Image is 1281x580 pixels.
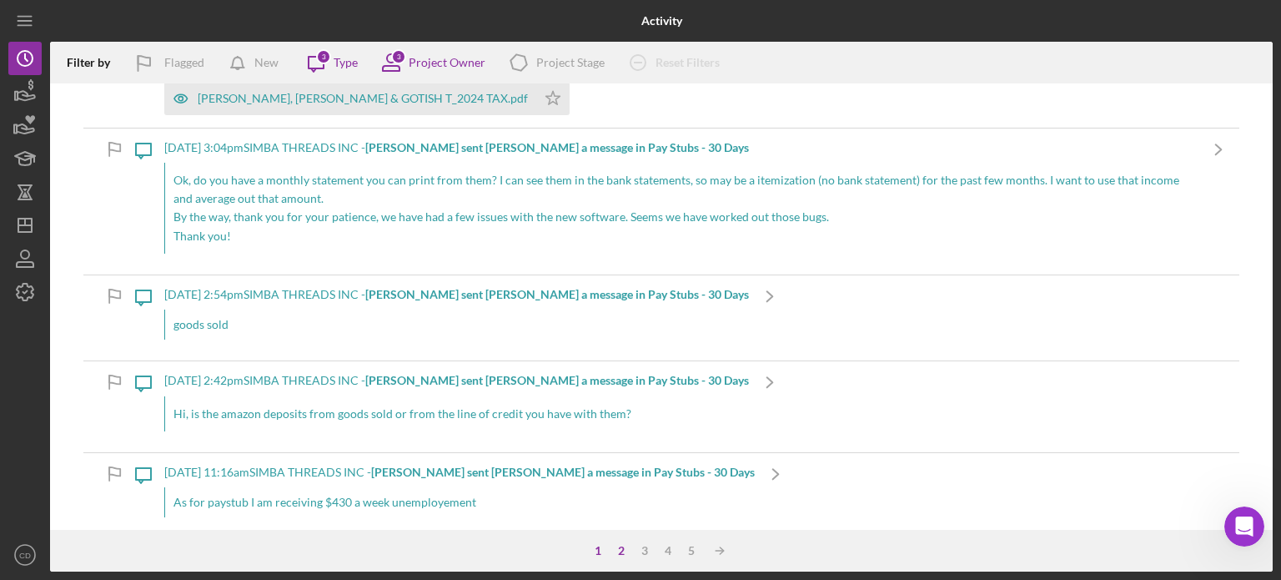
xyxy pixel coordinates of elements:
[173,227,1189,245] p: Thank you!
[633,544,656,557] div: 3
[123,46,221,79] button: Flagged
[164,487,755,517] div: As for paystub I am receiving $430 a week unemployement
[365,287,749,301] b: [PERSON_NAME] sent [PERSON_NAME] a message in Pay Stubs - 30 Days
[8,538,42,572] button: CD
[365,373,749,387] b: [PERSON_NAME] sent [PERSON_NAME] a message in Pay Stubs - 30 Days
[173,171,1189,209] p: Ok, do you have a monthly statement you can print from them? I can see them in the bank statement...
[164,141,1198,154] div: [DATE] 3:04pm SIMBA THREADS INC -
[586,544,610,557] div: 1
[164,46,204,79] div: Flagged
[254,46,279,79] div: New
[617,46,736,79] button: Reset Filters
[610,544,633,557] div: 2
[123,129,1239,275] a: [DATE] 3:04pmSIMBA THREADS INC -[PERSON_NAME] sent [PERSON_NAME] a message in Pay Stubs - 30 Days...
[334,56,358,69] div: Type
[123,275,791,361] a: [DATE] 2:54pmSIMBA THREADS INC -[PERSON_NAME] sent [PERSON_NAME] a message in Pay Stubs - 30 Days...
[316,49,331,64] div: 3
[1224,507,1264,547] iframe: Intercom live chat
[641,14,682,28] b: Activity
[656,544,680,557] div: 4
[67,56,123,69] div: Filter by
[123,453,796,538] a: [DATE] 11:16amSIMBA THREADS INC -[PERSON_NAME] sent [PERSON_NAME] a message in Pay Stubs - 30 Day...
[164,82,570,115] button: [PERSON_NAME], [PERSON_NAME] & GOTISH T_2024 TAX.pdf
[19,551,31,560] text: CD
[656,46,720,79] div: Reset Filters
[391,49,406,64] div: 3
[173,405,741,423] p: Hi, is the amazon deposits from goods sold or from the line of credit you have with them?
[164,466,755,479] div: [DATE] 11:16am SIMBA THREADS INC -
[123,43,914,128] a: [DATE] 4:28pmSIMBA THREADS INC -[PERSON_NAME] uploaded 1 file to Personal Tax Returns (1 to 2yrs)...
[123,361,791,451] a: [DATE] 2:42pmSIMBA THREADS INC -[PERSON_NAME] sent [PERSON_NAME] a message in Pay Stubs - 30 Days...
[164,288,749,301] div: [DATE] 2:54pm SIMBA THREADS INC -
[164,374,749,387] div: [DATE] 2:42pm SIMBA THREADS INC -
[409,56,485,69] div: Project Owner
[164,310,749,340] div: goods sold
[680,544,703,557] div: 5
[536,56,605,69] div: Project Stage
[371,465,755,479] b: [PERSON_NAME] sent [PERSON_NAME] a message in Pay Stubs - 30 Days
[198,92,528,105] div: [PERSON_NAME], [PERSON_NAME] & GOTISH T_2024 TAX.pdf
[365,140,749,154] b: [PERSON_NAME] sent [PERSON_NAME] a message in Pay Stubs - 30 Days
[173,208,1189,226] p: By the way, thank you for your patience, we have had a few issues with the new software. Seems we...
[221,46,295,79] button: New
